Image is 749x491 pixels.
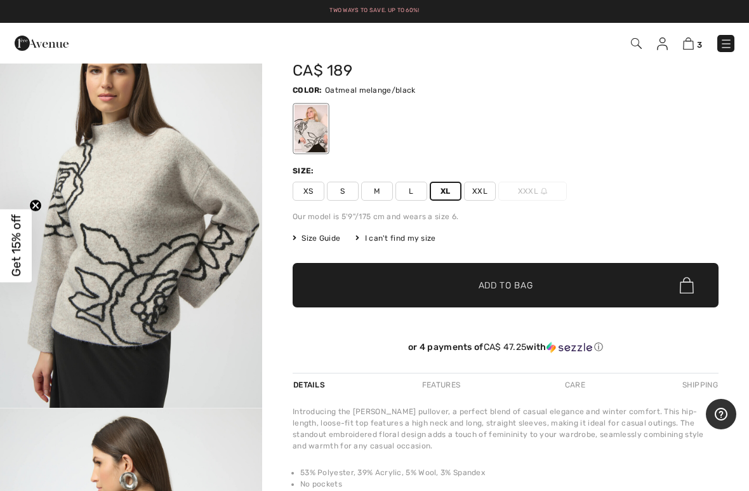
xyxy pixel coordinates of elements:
[554,373,596,396] div: Care
[479,279,533,292] span: Add to Bag
[325,86,415,95] span: Oatmeal melange/black
[631,38,642,49] img: Search
[293,211,719,222] div: Our model is 5'9"/175 cm and wears a size 6.
[300,478,719,490] li: No pockets
[327,182,359,201] span: S
[395,182,427,201] span: L
[361,182,393,201] span: M
[293,232,340,244] span: Size Guide
[657,37,668,50] img: My Info
[541,188,547,194] img: ring-m.svg
[355,232,435,244] div: I can't find my size
[430,182,461,201] span: XL
[706,399,736,431] iframe: Opens a widget where you can find more information
[411,373,471,396] div: Features
[498,182,567,201] span: XXXL
[680,277,694,293] img: Bag.svg
[15,36,69,48] a: 1ère Avenue
[329,7,419,13] a: Two ways to save. Up to 60%!
[29,199,42,212] button: Close teaser
[484,342,527,353] span: CA$ 47.25
[293,62,352,79] span: CA$ 189
[15,30,69,56] img: 1ère Avenue
[293,165,317,177] div: Size:
[9,215,23,277] span: Get 15% off
[679,373,719,396] div: Shipping
[683,37,694,50] img: Shopping Bag
[293,342,719,358] div: or 4 payments ofCA$ 47.25withSezzle Click to learn more about Sezzle
[464,182,496,201] span: XXL
[295,105,328,152] div: Oatmeal melange/black
[300,467,719,478] li: 53% Polyester, 39% Acrylic, 5% Wool, 3% Spandex
[293,342,719,353] div: or 4 payments of with
[697,40,702,50] span: 3
[293,182,324,201] span: XS
[293,406,719,452] div: Introducing the [PERSON_NAME] pullover, a perfect blend of casual elegance and winter comfort. Th...
[720,37,732,50] img: Menu
[547,342,592,353] img: Sezzle
[683,36,702,51] a: 3
[293,373,328,396] div: Details
[293,86,322,95] span: Color:
[293,263,719,307] button: Add to Bag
